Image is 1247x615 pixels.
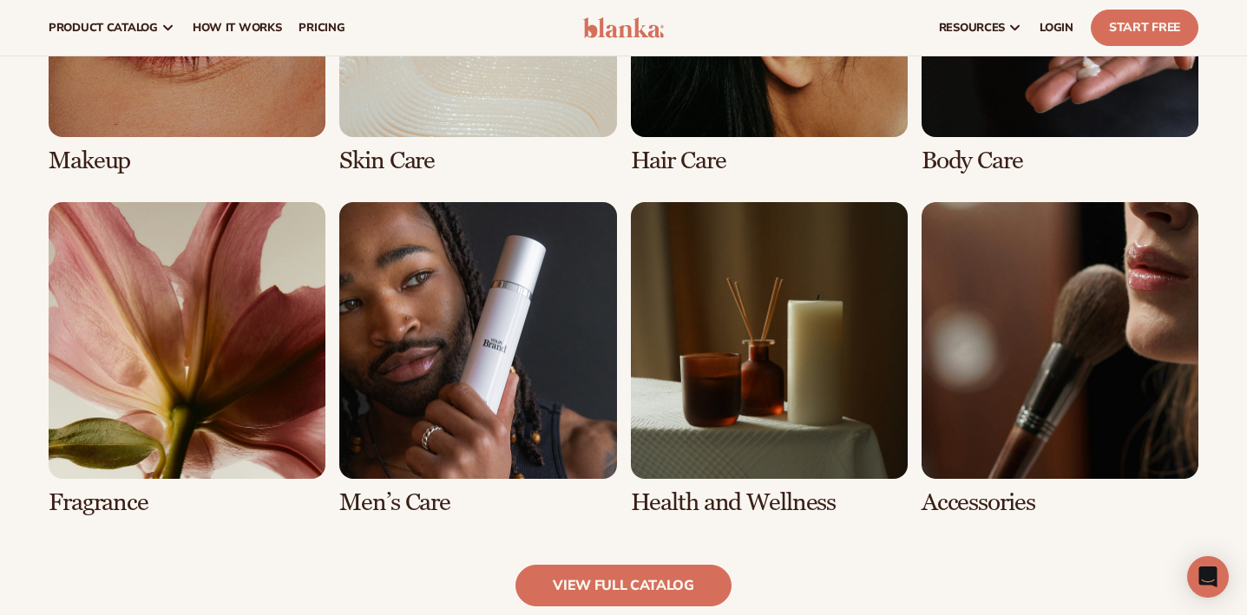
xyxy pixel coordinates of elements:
h3: Skin Care [339,147,616,174]
a: Start Free [1091,10,1198,46]
span: pricing [299,21,345,35]
span: product catalog [49,21,158,35]
div: 7 / 8 [631,202,908,516]
h3: Makeup [49,147,325,174]
a: view full catalog [515,565,732,606]
h3: Hair Care [631,147,908,174]
span: How It Works [193,21,282,35]
div: Open Intercom Messenger [1187,556,1229,598]
div: 6 / 8 [339,202,616,516]
div: 8 / 8 [922,202,1198,516]
h3: Body Care [922,147,1198,174]
span: LOGIN [1040,21,1073,35]
div: 5 / 8 [49,202,325,516]
img: logo [583,17,665,38]
span: resources [939,21,1005,35]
